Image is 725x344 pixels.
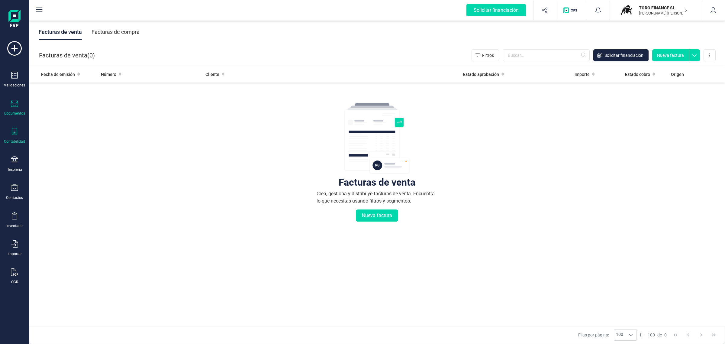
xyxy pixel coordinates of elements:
[7,167,22,172] div: Tesorería
[614,329,625,340] span: 100
[356,209,398,222] button: Nueva factura
[8,10,21,29] img: Logo Finanedi
[4,139,25,144] div: Contabilidad
[463,71,499,77] span: Estado aprobación
[625,71,650,77] span: Estado cobro
[39,24,82,40] div: Facturas de venta
[6,223,23,228] div: Inventario
[652,49,689,61] button: Nueva factura
[639,11,687,16] p: [PERSON_NAME] [PERSON_NAME]
[617,1,694,20] button: TOTORO FINANCE SL[PERSON_NAME] [PERSON_NAME]
[671,71,684,77] span: Origen
[4,83,25,88] div: Validaciones
[8,252,22,256] div: Importar
[695,329,707,341] button: Next Page
[339,179,415,185] div: Facturas de venta
[317,190,437,205] div: Crea, gestiona y distribuye facturas de venta. Encuentra lo que necesitas usando filtros y segmen...
[682,329,694,341] button: Previous Page
[648,332,655,338] span: 100
[708,329,720,341] button: Last Page
[563,7,579,13] img: Logo de OPS
[604,52,643,58] span: Solicitar financiación
[639,332,642,338] span: 1
[92,24,140,40] div: Facturas de compra
[639,332,667,338] div: -
[89,51,93,60] span: 0
[41,71,75,77] span: Fecha de emisión
[4,111,25,116] div: Documentos
[578,329,637,341] div: Filas por página:
[101,71,116,77] span: Número
[670,329,681,341] button: First Page
[39,49,95,61] div: Facturas de venta ( )
[6,195,23,200] div: Contactos
[459,1,533,20] button: Solicitar financiación
[593,49,649,61] button: Solicitar financiación
[503,49,590,61] input: Buscar...
[560,1,583,20] button: Logo de OPS
[657,332,662,338] span: de
[472,49,499,61] button: Filtros
[575,71,590,77] span: Importe
[205,71,219,77] span: Cliente
[664,332,667,338] span: 0
[620,4,633,17] img: TO
[482,52,494,58] span: Filtros
[639,5,687,11] p: TORO FINANCE SL
[344,102,410,174] img: img-empty-table.svg
[466,4,526,16] div: Solicitar financiación
[11,280,18,284] div: OCR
